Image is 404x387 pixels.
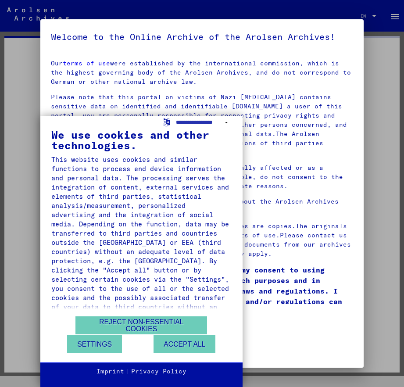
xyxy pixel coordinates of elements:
[67,335,122,353] button: Settings
[154,335,215,353] button: Accept all
[75,316,207,334] button: Reject non-essential cookies
[97,367,124,376] a: Imprint
[51,129,232,150] div: We use cookies and other technologies.
[131,367,186,376] a: Privacy Policy
[51,155,232,321] div: This website uses cookies and similar functions to process end device information and personal da...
